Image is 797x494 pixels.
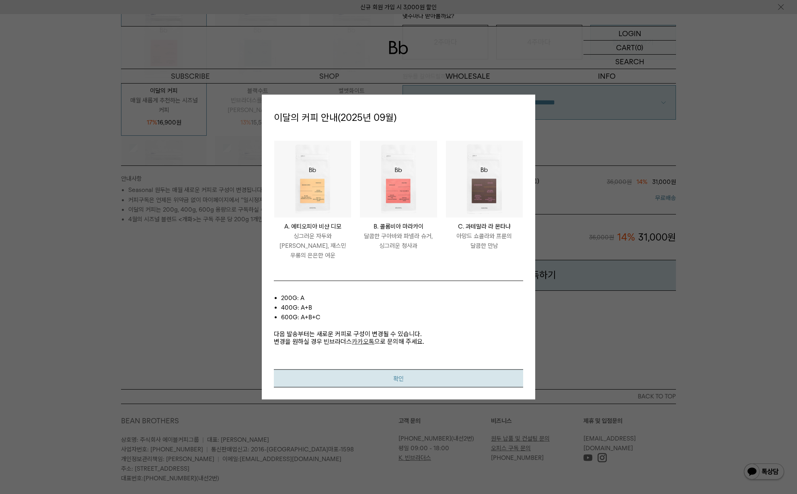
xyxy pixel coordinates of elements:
[446,221,523,231] p: C. 과테말라 라 몬타냐
[274,322,523,345] p: 다음 발송부터는 새로운 커피로 구성이 변경될 수 있습니다. 변경을 원하실 경우 빈브라더스 으로 문의해 주세요.
[274,141,351,217] img: #285
[281,302,523,312] li: 400g: A+B
[360,141,437,217] img: #285
[281,312,523,322] li: 600g: A+B+C
[360,221,437,231] p: B. 콜롬비아 마라카이
[274,221,351,231] p: A. 에티오피아 비샨 디모
[446,141,523,217] img: #285
[274,231,351,260] p: 싱그러운 자두와 [PERSON_NAME], 재스민 우롱의 은은한 여운
[274,107,523,129] p: 이달의 커피 안내(2025년 09월)
[281,293,523,302] li: 200g: A
[446,231,523,250] p: 아망드 쇼콜라와 프룬의 달콤한 만남
[360,231,437,250] p: 달콤한 구아바와 파넬라 슈거, 싱그러운 청사과
[352,337,374,345] a: 카카오톡
[274,369,523,387] button: 확인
